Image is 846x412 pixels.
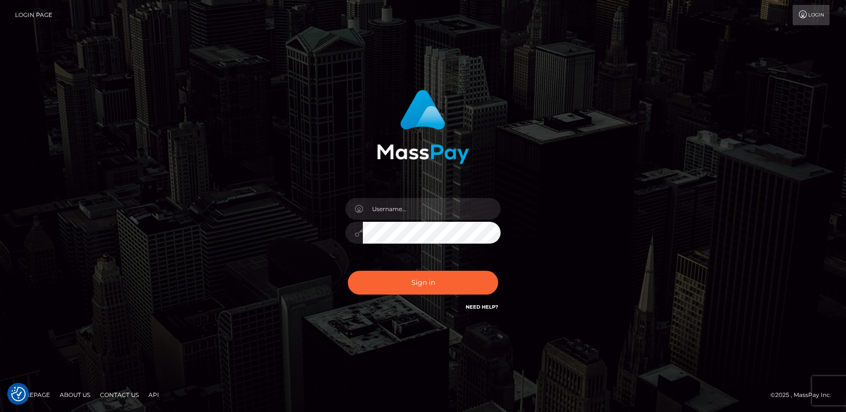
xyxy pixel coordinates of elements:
a: Login Page [15,5,52,25]
img: Revisit consent button [11,387,26,401]
button: Consent Preferences [11,387,26,401]
a: About Us [56,387,94,402]
img: MassPay Login [377,90,469,164]
a: Contact Us [96,387,143,402]
a: Login [793,5,830,25]
a: Need Help? [466,304,498,310]
button: Sign in [348,271,498,295]
a: API [145,387,163,402]
div: © 2025 , MassPay Inc. [770,390,839,400]
input: Username... [363,198,501,220]
a: Homepage [11,387,54,402]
